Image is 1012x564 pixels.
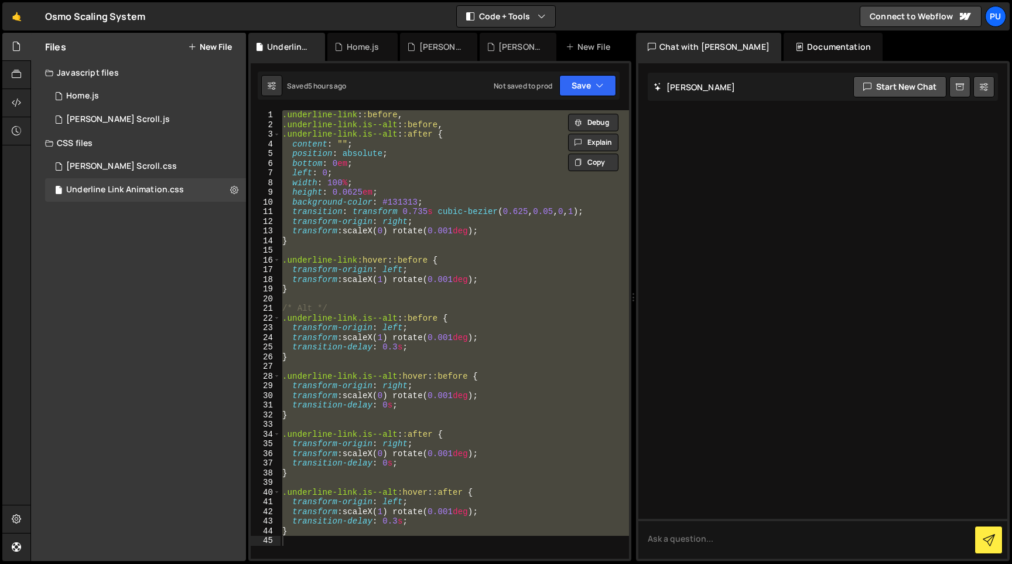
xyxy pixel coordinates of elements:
[494,81,552,91] div: Not saved to prod
[251,517,281,526] div: 43
[308,81,347,91] div: 5 hours ago
[251,178,281,188] div: 8
[251,314,281,324] div: 22
[251,391,281,401] div: 30
[2,2,31,30] a: 🤙
[566,41,615,53] div: New File
[251,333,281,343] div: 24
[251,198,281,208] div: 10
[251,110,281,120] div: 1
[251,246,281,256] div: 15
[45,9,145,23] div: Osmo Scaling System
[251,140,281,150] div: 4
[66,185,184,195] div: Underline Link Animation.css
[251,400,281,410] div: 31
[636,33,781,61] div: Chat with [PERSON_NAME]
[251,120,281,130] div: 2
[498,41,542,53] div: [PERSON_NAME] Scroll.css
[251,275,281,285] div: 18
[45,155,246,178] div: 17222/47666.css
[45,178,246,202] div: 17222/47654.css
[287,81,347,91] div: Saved
[860,6,982,27] a: Connect to Webflow
[251,236,281,246] div: 14
[347,41,379,53] div: Home.js
[251,526,281,536] div: 44
[784,33,883,61] div: Documentation
[251,497,281,507] div: 41
[568,134,618,151] button: Explain
[251,420,281,430] div: 33
[31,131,246,155] div: CSS files
[251,352,281,362] div: 26
[45,84,246,108] div: 17222/47652.js
[251,507,281,517] div: 42
[251,458,281,468] div: 37
[45,40,66,53] h2: Files
[251,362,281,372] div: 27
[985,6,1006,27] a: Pu
[559,75,616,96] button: Save
[251,323,281,333] div: 23
[251,217,281,227] div: 12
[66,114,170,125] div: [PERSON_NAME] Scroll.js
[66,91,99,101] div: Home.js
[188,42,232,52] button: New File
[251,130,281,140] div: 3
[251,372,281,382] div: 28
[654,81,735,93] h2: [PERSON_NAME]
[251,381,281,391] div: 29
[251,149,281,159] div: 5
[251,265,281,275] div: 17
[251,410,281,420] div: 32
[251,226,281,236] div: 13
[251,439,281,449] div: 35
[251,159,281,169] div: 6
[251,488,281,498] div: 40
[267,41,311,53] div: Underline Link Animation.css
[251,168,281,178] div: 7
[251,256,281,266] div: 16
[251,294,281,304] div: 20
[457,6,555,27] button: Code + Tools
[568,114,618,131] button: Debug
[251,478,281,488] div: 39
[419,41,463,53] div: [PERSON_NAME] Scroll.js
[251,342,281,352] div: 25
[251,536,281,546] div: 45
[251,207,281,217] div: 11
[251,449,281,459] div: 36
[251,284,281,294] div: 19
[251,304,281,314] div: 21
[66,161,177,172] div: [PERSON_NAME] Scroll.css
[251,430,281,440] div: 34
[568,154,618,171] button: Copy
[251,188,281,198] div: 9
[251,468,281,478] div: 38
[45,108,246,131] div: 17222/47667.js
[31,61,246,84] div: Javascript files
[853,76,946,97] button: Start new chat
